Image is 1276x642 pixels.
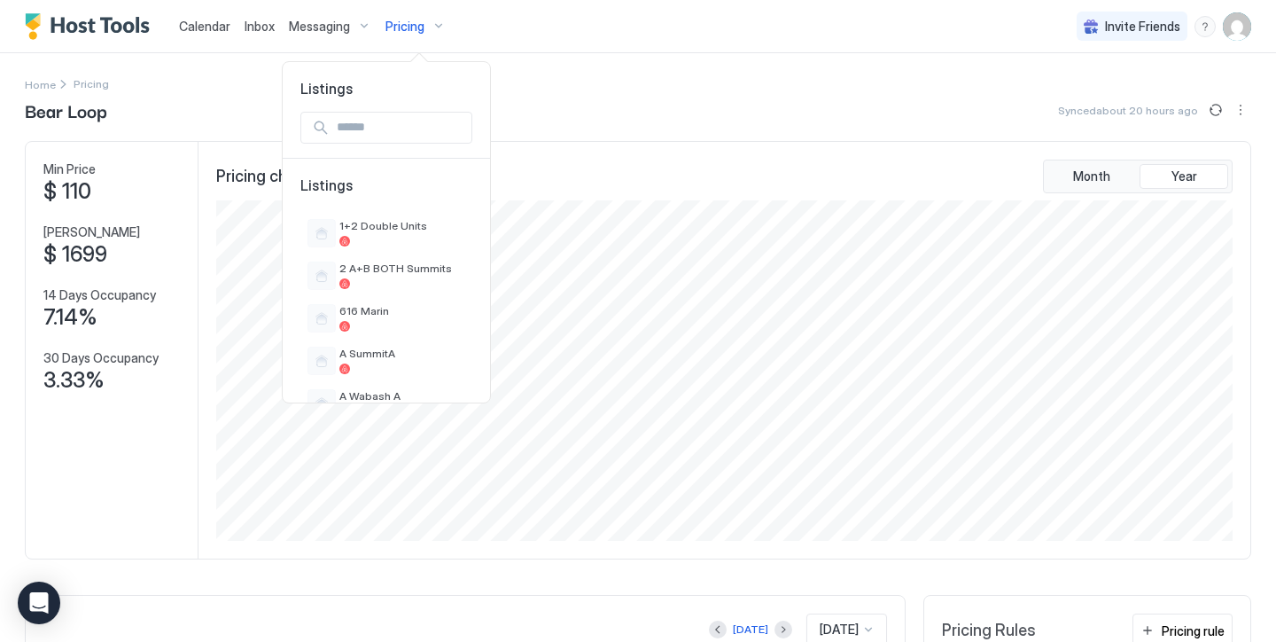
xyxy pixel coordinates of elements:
span: A SummitA [339,347,465,360]
span: 2 A+B BOTH Summits [339,262,465,275]
span: A Wabash A [339,389,465,403]
span: 1+2 Double Units [339,219,465,232]
span: 616 Marin [339,304,465,317]
span: Listings [300,176,472,212]
input: Input Field [330,113,471,143]
span: Listings [283,80,490,98]
div: Open Intercom Messenger [18,582,60,624]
